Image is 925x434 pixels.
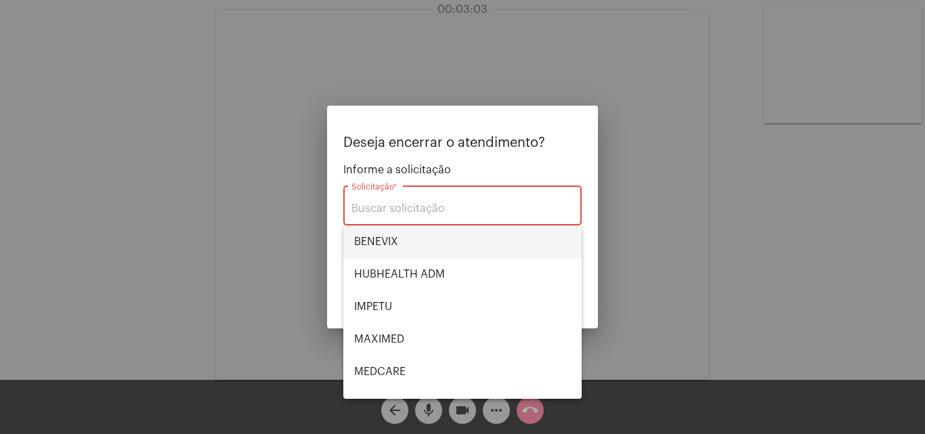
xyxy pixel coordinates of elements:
[354,290,571,323] span: IMPETU
[354,258,571,290] span: HUBHEALTH ADM
[354,388,571,420] span: POSITIVA
[354,355,571,388] span: MEDCARE
[354,323,571,355] span: MAXIMED
[351,202,574,215] input: Buscar solicitação
[354,225,571,258] span: BENEVIX
[343,135,582,150] p: Deseja encerrar o atendimento?
[343,164,582,176] span: Informe a solicitação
